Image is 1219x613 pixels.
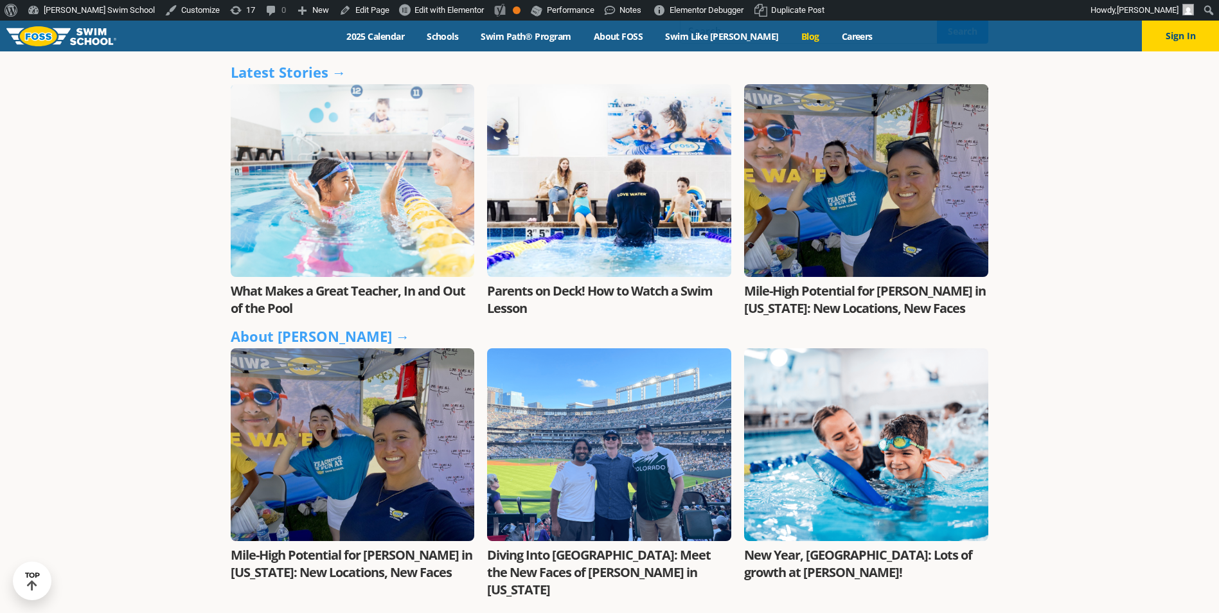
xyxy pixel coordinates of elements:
[231,326,410,346] a: About [PERSON_NAME] →
[744,282,986,317] a: Mile-High Potential for [PERSON_NAME] in [US_STATE]: New Locations, New Faces
[830,30,884,42] a: Careers
[231,63,989,81] div: Latest Stories →
[654,30,790,42] a: Swim Like [PERSON_NAME]
[25,571,40,591] div: TOP
[335,30,416,42] a: 2025 Calendar
[513,6,521,14] div: OK
[582,30,654,42] a: About FOSS
[231,282,465,317] a: What Makes a Great Teacher, In and Out of the Pool
[744,546,972,581] a: New Year, [GEOGRAPHIC_DATA]: Lots of growth at [PERSON_NAME]!
[416,30,470,42] a: Schools
[414,5,484,15] span: Edit with Elementor
[487,546,711,598] a: Diving Into [GEOGRAPHIC_DATA]: Meet the New Faces of [PERSON_NAME] in [US_STATE]
[1142,21,1219,51] button: Sign In
[487,282,713,317] a: Parents on Deck! How to Watch a Swim Lesson
[790,30,830,42] a: Blog
[6,26,116,46] img: FOSS Swim School Logo
[1117,5,1179,15] span: [PERSON_NAME]
[231,546,472,581] a: Mile-High Potential for [PERSON_NAME] in [US_STATE]: New Locations, New Faces
[470,30,582,42] a: Swim Path® Program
